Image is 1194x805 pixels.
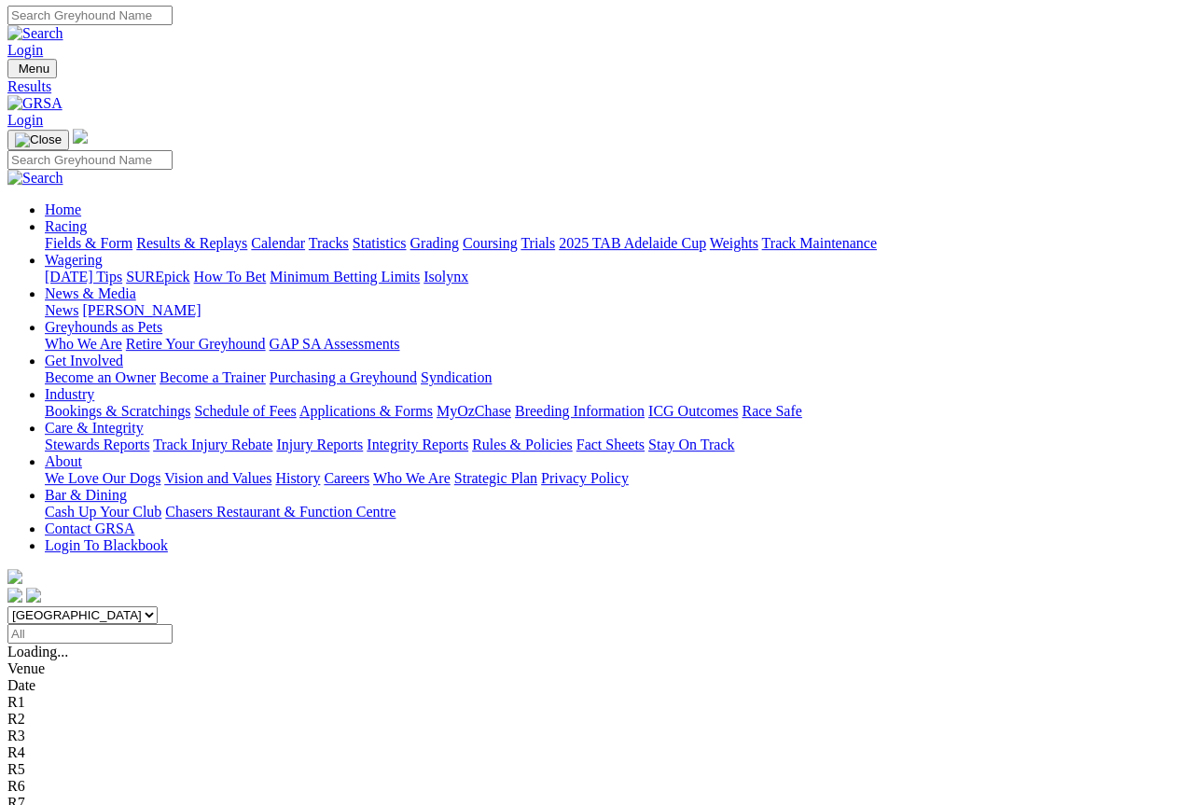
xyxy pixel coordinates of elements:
a: Weights [710,235,758,251]
div: About [45,470,1187,487]
a: Login [7,112,43,128]
div: Industry [45,403,1187,420]
a: Bookings & Scratchings [45,403,190,419]
a: News [45,302,78,318]
a: Care & Integrity [45,420,144,436]
a: [PERSON_NAME] [82,302,201,318]
input: Select date [7,624,173,644]
input: Search [7,150,173,170]
a: Minimum Betting Limits [270,269,420,285]
img: Search [7,170,63,187]
a: Tracks [309,235,349,251]
a: Login [7,42,43,58]
div: Get Involved [45,369,1187,386]
a: Become an Owner [45,369,156,385]
a: Retire Your Greyhound [126,336,266,352]
a: Login To Blackbook [45,537,168,553]
img: logo-grsa-white.png [73,129,88,144]
button: Toggle navigation [7,59,57,78]
div: R4 [7,744,1187,761]
div: R6 [7,778,1187,795]
a: Purchasing a Greyhound [270,369,417,385]
a: Isolynx [423,269,468,285]
div: Care & Integrity [45,437,1187,453]
div: Wagering [45,269,1187,285]
a: Fact Sheets [576,437,645,452]
a: Industry [45,386,94,402]
span: Menu [19,62,49,76]
div: Date [7,677,1187,694]
a: Statistics [353,235,407,251]
a: Breeding Information [515,403,645,419]
div: Venue [7,660,1187,677]
a: Injury Reports [276,437,363,452]
a: Racing [45,218,87,234]
a: Grading [410,235,459,251]
img: GRSA [7,95,62,112]
div: Greyhounds as Pets [45,336,1187,353]
a: Careers [324,470,369,486]
a: Chasers Restaurant & Function Centre [165,504,396,520]
a: Trials [521,235,555,251]
a: Get Involved [45,353,123,368]
img: Search [7,25,63,42]
span: Loading... [7,644,68,659]
a: Greyhounds as Pets [45,319,162,335]
a: About [45,453,82,469]
a: Fields & Form [45,235,132,251]
a: Bar & Dining [45,487,127,503]
a: Integrity Reports [367,437,468,452]
a: Become a Trainer [160,369,266,385]
a: Vision and Values [164,470,271,486]
a: Strategic Plan [454,470,537,486]
div: R2 [7,711,1187,728]
a: Race Safe [742,403,801,419]
div: R5 [7,761,1187,778]
a: MyOzChase [437,403,511,419]
a: Cash Up Your Club [45,504,161,520]
img: facebook.svg [7,588,22,603]
a: Calendar [251,235,305,251]
a: History [275,470,320,486]
a: We Love Our Dogs [45,470,160,486]
a: Results [7,78,1187,95]
a: Who We Are [45,336,122,352]
a: Rules & Policies [472,437,573,452]
a: Contact GRSA [45,520,134,536]
a: [DATE] Tips [45,269,122,285]
a: Track Injury Rebate [153,437,272,452]
a: ICG Outcomes [648,403,738,419]
a: Syndication [421,369,492,385]
img: logo-grsa-white.png [7,569,22,584]
a: Stewards Reports [45,437,149,452]
a: 2025 TAB Adelaide Cup [559,235,706,251]
a: Track Maintenance [762,235,877,251]
div: Bar & Dining [45,504,1187,520]
a: Applications & Forms [299,403,433,419]
a: Privacy Policy [541,470,629,486]
div: R1 [7,694,1187,711]
a: Schedule of Fees [194,403,296,419]
button: Toggle navigation [7,130,69,150]
img: twitter.svg [26,588,41,603]
img: Close [15,132,62,147]
a: Wagering [45,252,103,268]
div: News & Media [45,302,1187,319]
a: How To Bet [194,269,267,285]
a: SUREpick [126,269,189,285]
a: GAP SA Assessments [270,336,400,352]
a: Stay On Track [648,437,734,452]
a: Coursing [463,235,518,251]
div: R3 [7,728,1187,744]
a: News & Media [45,285,136,301]
a: Who We Are [373,470,451,486]
a: Results & Replays [136,235,247,251]
div: Racing [45,235,1187,252]
input: Search [7,6,173,25]
a: Home [45,201,81,217]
